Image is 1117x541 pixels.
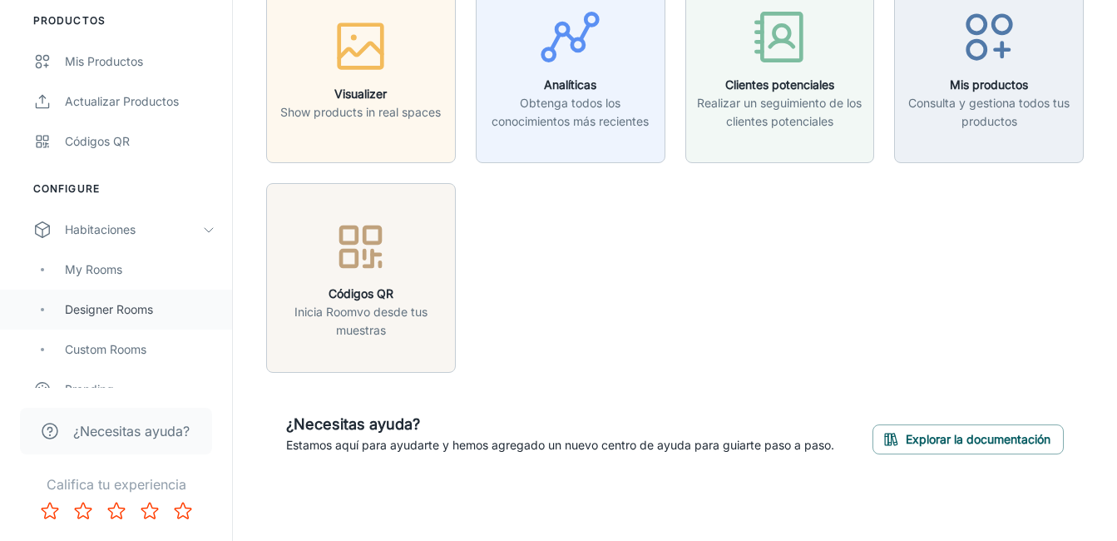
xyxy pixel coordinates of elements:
[872,429,1064,446] a: Explorar la documentación
[65,340,215,359] div: Custom Rooms
[280,85,441,103] h6: Visualizer
[487,94,655,131] p: Obtenga todos los conocimientos más recientes
[872,424,1064,454] button: Explorar la documentación
[286,413,834,436] h6: ¿Necesitas ayuda?
[13,474,219,494] p: Califica tu experiencia
[476,58,665,75] a: AnalíticasObtenga todos los conocimientos más recientes
[487,76,655,94] h6: Analíticas
[33,494,67,528] button: Rate 1 star
[266,183,456,373] button: Códigos QRInicia Roomvo desde tus muestras
[277,303,445,340] p: Inicia Roomvo desde tus muestras
[133,494,166,528] button: Rate 4 star
[696,94,864,131] p: Realizar un seguimiento de los clientes potenciales
[905,76,1073,94] h6: Mis productos
[894,58,1084,75] a: Mis productosConsulta y gestiona todos tus productos
[166,494,200,528] button: Rate 5 star
[277,285,445,303] h6: Códigos QR
[65,221,202,239] div: Habitaciones
[696,76,864,94] h6: Clientes potenciales
[65,92,215,111] div: Actualizar productos
[905,94,1073,131] p: Consulta y gestiona todos tus productos
[65,261,215,279] div: My Rooms
[73,421,190,441] span: ¿Necesitas ayuda?
[100,494,133,528] button: Rate 3 star
[685,58,875,75] a: Clientes potencialesRealizar un seguimiento de los clientes potenciales
[266,268,456,285] a: Códigos QRInicia Roomvo desde tus muestras
[280,103,441,122] p: Show products in real spaces
[65,52,215,71] div: Mis productos
[65,300,215,319] div: Designer Rooms
[65,380,215,399] div: Branding
[65,132,215,151] div: Códigos QR
[67,494,100,528] button: Rate 2 star
[286,436,834,454] p: Estamos aquí para ayudarte y hemos agregado un nuevo centro de ayuda para guiarte paso a paso.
